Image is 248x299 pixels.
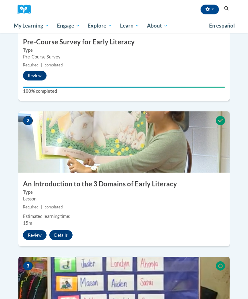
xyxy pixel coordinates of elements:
button: Review [23,71,47,80]
span: 15m [23,220,32,226]
a: Engage [53,19,84,33]
label: Type [23,189,225,196]
h3: Pre-Course Survey for Early Literacy [18,37,230,47]
div: Lesson [23,196,225,202]
span: | [41,205,42,209]
span: En español [209,22,235,29]
a: My Learning [10,19,53,33]
button: Details [49,230,73,240]
button: Account Settings [201,5,219,14]
span: My Learning [14,22,49,29]
span: Required [23,205,39,209]
span: completed [45,205,63,209]
img: Logo brand [17,5,35,14]
div: Your progress [23,87,225,88]
span: 3 [23,261,33,271]
span: 2 [23,116,33,125]
button: Review [23,230,47,240]
a: Explore [84,19,116,33]
h3: An Introduction to the 3 Domains of Early Literacy [18,179,230,189]
a: About [143,19,172,33]
button: Search [222,5,231,12]
span: Learn [120,22,139,29]
label: 100% completed [23,88,225,95]
span: | [41,63,42,67]
img: Course Image [18,111,230,173]
a: En español [205,19,239,32]
span: Required [23,63,39,67]
div: Pre-Course Survey [23,54,225,60]
label: Type [23,47,225,54]
div: Main menu [9,19,239,33]
span: About [147,22,168,29]
div: Estimated learning time: [23,213,225,220]
a: Learn [116,19,143,33]
span: Explore [88,22,112,29]
span: completed [45,63,63,67]
a: Cox Campus [17,5,35,14]
span: Engage [57,22,80,29]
